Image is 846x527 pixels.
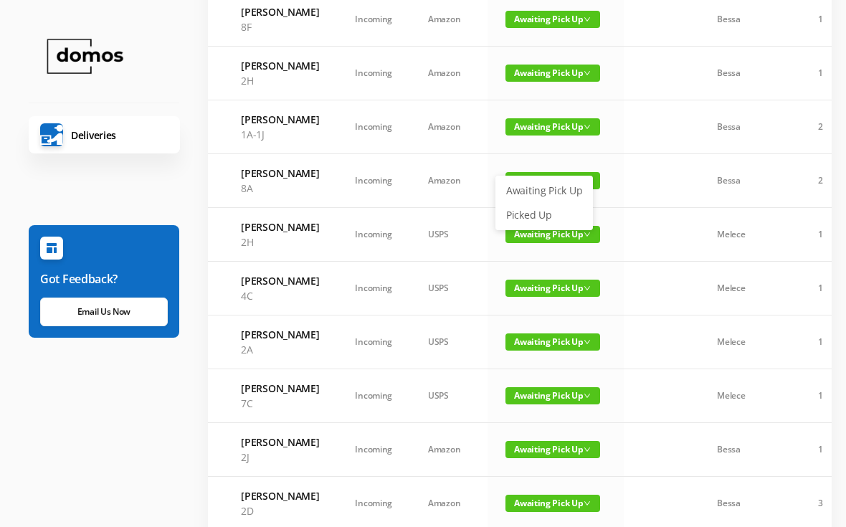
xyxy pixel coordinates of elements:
[699,47,800,100] td: Bessa
[584,123,591,130] i: icon: down
[584,446,591,453] i: icon: down
[241,273,319,288] h6: [PERSON_NAME]
[410,47,488,100] td: Amazon
[241,127,319,142] p: 1A-1J
[337,369,410,423] td: Incoming
[410,154,488,208] td: Amazon
[505,11,600,28] span: Awaiting Pick Up
[584,16,591,23] i: icon: down
[241,73,319,88] p: 2H
[241,288,319,303] p: 4C
[505,280,600,297] span: Awaiting Pick Up
[584,338,591,346] i: icon: down
[498,179,591,202] a: Awaiting Pick Up
[337,208,410,262] td: Incoming
[505,387,600,404] span: Awaiting Pick Up
[337,154,410,208] td: Incoming
[505,495,600,512] span: Awaiting Pick Up
[241,327,319,342] h6: [PERSON_NAME]
[410,423,488,477] td: Amazon
[410,262,488,315] td: USPS
[241,381,319,396] h6: [PERSON_NAME]
[337,423,410,477] td: Incoming
[241,488,319,503] h6: [PERSON_NAME]
[241,435,319,450] h6: [PERSON_NAME]
[241,234,319,250] p: 2H
[337,315,410,369] td: Incoming
[584,392,591,399] i: icon: down
[699,208,800,262] td: Melece
[241,4,319,19] h6: [PERSON_NAME]
[241,396,319,411] p: 7C
[29,116,180,153] a: Deliveries
[241,450,319,465] p: 2J
[241,19,319,34] p: 8F
[410,369,488,423] td: USPS
[699,262,800,315] td: Melece
[584,285,591,292] i: icon: down
[241,58,319,73] h6: [PERSON_NAME]
[584,231,591,238] i: icon: down
[410,208,488,262] td: USPS
[505,333,600,351] span: Awaiting Pick Up
[498,204,591,227] a: Picked Up
[241,166,319,181] h6: [PERSON_NAME]
[337,47,410,100] td: Incoming
[40,270,168,288] h6: Got Feedback?
[241,181,319,196] p: 8A
[410,315,488,369] td: USPS
[699,423,800,477] td: Bessa
[410,100,488,154] td: Amazon
[584,70,591,77] i: icon: down
[699,100,800,154] td: Bessa
[40,298,168,326] a: Email Us Now
[699,315,800,369] td: Melece
[505,118,600,136] span: Awaiting Pick Up
[505,441,600,458] span: Awaiting Pick Up
[337,100,410,154] td: Incoming
[584,500,591,507] i: icon: down
[241,503,319,518] p: 2D
[699,369,800,423] td: Melece
[241,112,319,127] h6: [PERSON_NAME]
[699,154,800,208] td: Bessa
[337,262,410,315] td: Incoming
[505,65,600,82] span: Awaiting Pick Up
[241,219,319,234] h6: [PERSON_NAME]
[241,342,319,357] p: 2A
